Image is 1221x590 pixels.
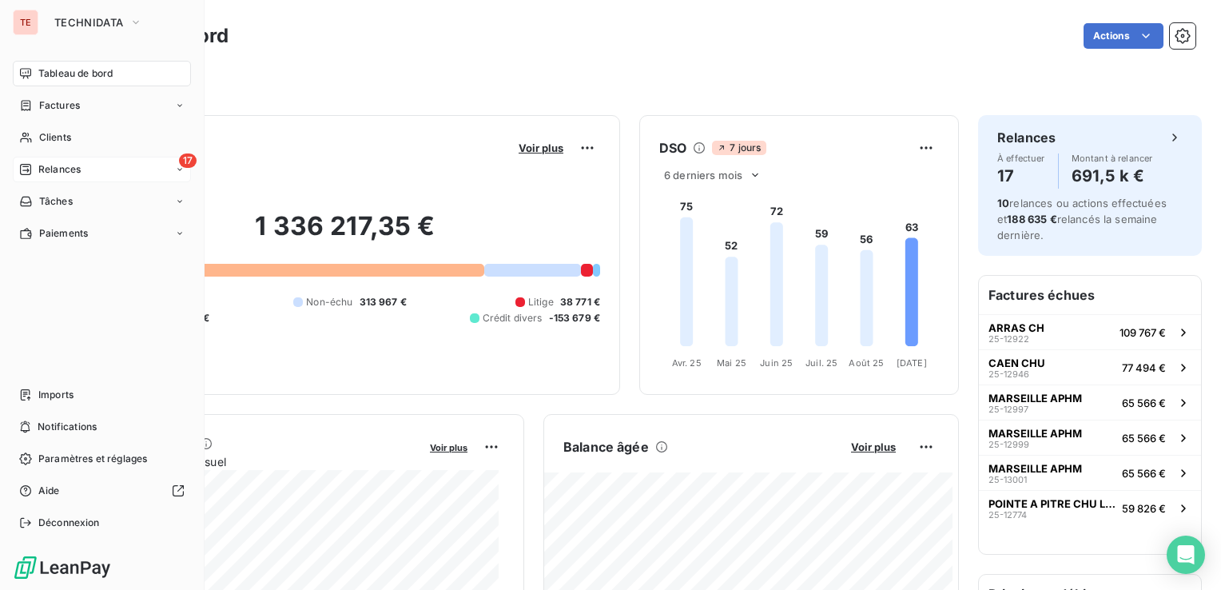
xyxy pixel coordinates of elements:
span: 25-12946 [988,369,1029,379]
span: 25-12999 [988,440,1029,449]
span: Factures [39,98,80,113]
span: 188 635 € [1007,213,1056,225]
span: Imports [38,388,74,402]
span: MARSEILLE APHM [988,462,1082,475]
span: Chiffre d'affaires mensuel [90,453,419,470]
span: Tâches [39,194,73,209]
button: MARSEILLE APHM25-1299765 566 € [979,385,1201,420]
span: Voir plus [430,442,467,453]
tspan: Août 25 [849,357,884,369]
tspan: Mai 25 [717,357,746,369]
span: 25-13001 [988,475,1027,484]
button: POINTE A PITRE CHU LES ABYMES25-1277459 826 € [979,490,1201,525]
span: MARSEILLE APHM [988,427,1082,440]
span: 77 494 € [1122,361,1166,374]
span: TECHNIDATA [54,16,123,29]
tspan: Juil. 25 [805,357,837,369]
div: Open Intercom Messenger [1167,536,1205,574]
span: 313 967 € [360,295,407,309]
span: 7 jours [712,141,766,155]
button: MARSEILLE APHM25-1300165 566 € [979,455,1201,490]
span: Notifications [38,420,97,434]
h4: 17 [997,163,1045,189]
span: relances ou actions effectuées et relancés la semaine dernière. [997,197,1167,241]
span: Litige [528,295,554,309]
span: 25-12997 [988,405,1028,414]
span: 25-12922 [988,334,1029,344]
span: 6 derniers mois [664,169,742,181]
img: Logo LeanPay [13,555,112,580]
button: CAEN CHU25-1294677 494 € [979,349,1201,385]
h6: Balance âgée [563,437,649,456]
tspan: [DATE] [897,357,927,369]
h4: 691,5 k € [1072,163,1153,189]
button: ARRAS CH25-12922109 767 € [979,314,1201,349]
span: ARRAS CH [988,321,1044,334]
tspan: Avr. 25 [672,357,702,369]
span: MARSEILLE APHM [988,392,1082,405]
button: Actions [1084,23,1163,49]
span: Voir plus [519,142,563,154]
span: 17 [179,153,197,168]
button: Voir plus [846,440,901,454]
span: À effectuer [997,153,1045,163]
span: Clients [39,130,71,145]
span: 59 826 € [1122,502,1166,515]
span: Relances [38,162,81,177]
span: Crédit divers [483,311,543,325]
h6: DSO [659,138,686,157]
h2: 1 336 217,35 € [90,210,600,258]
button: Voir plus [514,141,568,155]
span: Paramètres et réglages [38,452,147,466]
span: Non-échu [306,295,352,309]
span: Montant à relancer [1072,153,1153,163]
div: TE [13,10,38,35]
span: POINTE A PITRE CHU LES ABYMES [988,497,1116,510]
span: 25-12774 [988,510,1027,520]
span: 10 [997,197,1009,209]
span: -153 679 € [549,311,601,325]
span: 65 566 € [1122,397,1166,409]
button: Voir plus [425,440,472,454]
span: 109 767 € [1120,326,1166,339]
span: 65 566 € [1122,432,1166,444]
span: 65 566 € [1122,467,1166,480]
span: Tableau de bord [38,66,113,81]
h6: Factures échues [979,276,1201,314]
span: Déconnexion [38,516,100,530]
tspan: Juin 25 [760,357,793,369]
span: 38 771 € [560,295,600,309]
button: MARSEILLE APHM25-1299965 566 € [979,420,1201,455]
span: Paiements [39,226,88,241]
a: Aide [13,478,191,504]
span: Aide [38,484,60,498]
span: CAEN CHU [988,357,1045,369]
span: Voir plus [851,441,896,453]
h6: Relances [997,128,1056,147]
